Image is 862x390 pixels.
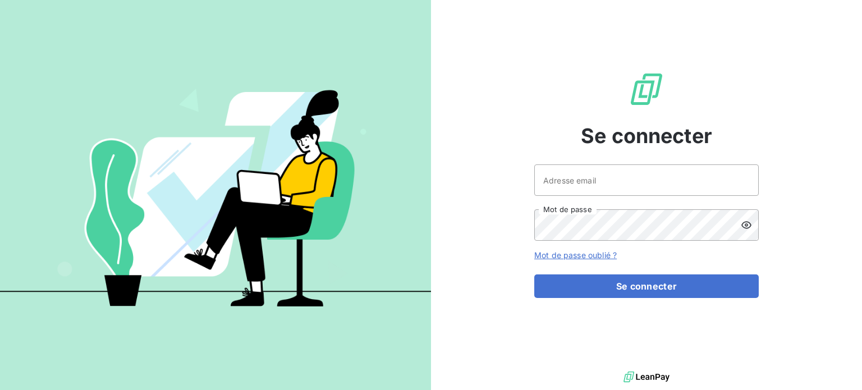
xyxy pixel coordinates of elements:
[581,121,712,151] span: Se connecter
[629,71,664,107] img: Logo LeanPay
[623,369,670,386] img: logo
[534,274,759,298] button: Se connecter
[534,164,759,196] input: placeholder
[534,250,617,260] a: Mot de passe oublié ?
